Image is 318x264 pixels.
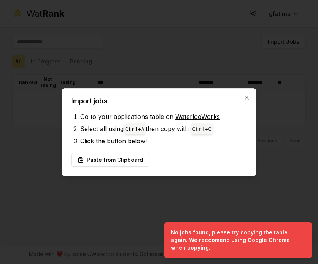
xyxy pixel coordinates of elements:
code: Ctrl+ C [192,126,211,133]
li: Click the button below! [80,135,247,147]
h2: Import jobs [71,98,247,104]
code: Ctrl+ A [125,126,144,133]
li: Select all using then copy with [80,123,247,135]
button: Paste from Clipboard [71,153,149,167]
div: No jobs found, please try copying the table again. We reccomend using Google Chrome when copying. [171,229,302,251]
li: Go to your applications table on [80,111,247,123]
a: WaterlooWorks [175,113,220,120]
